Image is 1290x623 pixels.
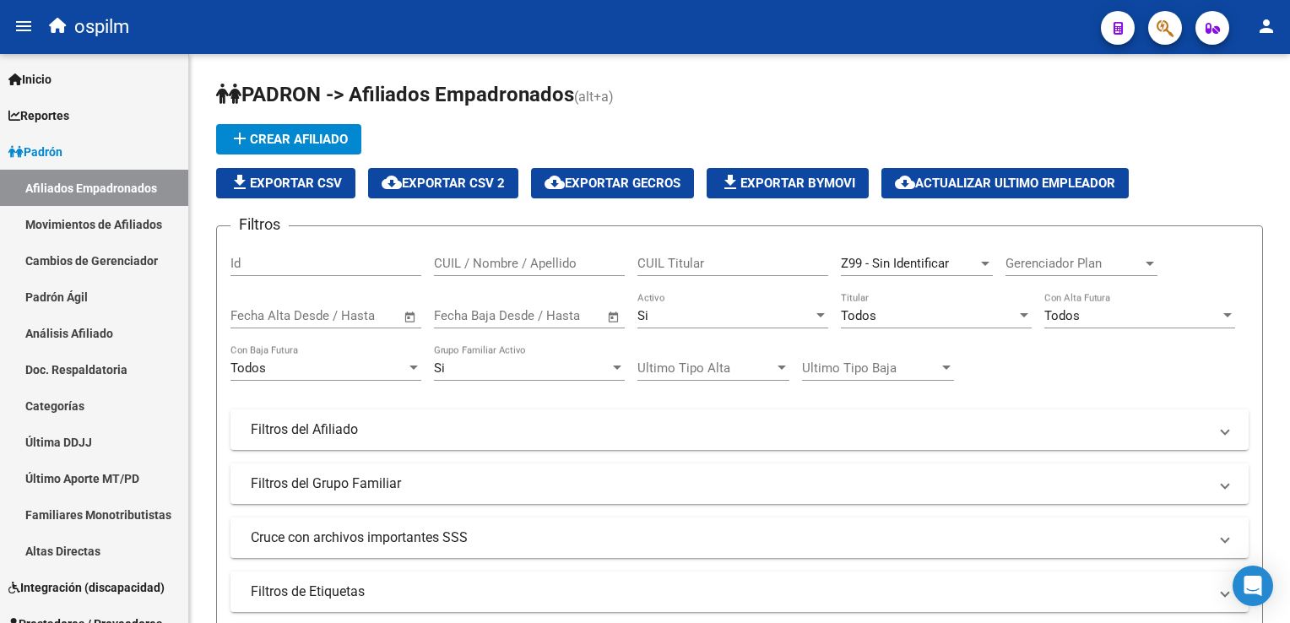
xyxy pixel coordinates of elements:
span: Padrón [8,143,62,161]
input: Fecha inicio [230,308,299,323]
mat-panel-title: Cruce con archivos importantes SSS [251,528,1208,547]
button: Actualizar ultimo Empleador [881,168,1129,198]
mat-panel-title: Filtros de Etiquetas [251,582,1208,601]
mat-icon: file_download [230,172,250,192]
input: Fecha fin [518,308,599,323]
div: Open Intercom Messenger [1233,566,1273,606]
span: Exportar GECROS [545,176,680,191]
span: Ultimo Tipo Baja [802,360,939,376]
button: Exportar GECROS [531,168,694,198]
button: Exportar CSV [216,168,355,198]
mat-expansion-panel-header: Filtros del Afiliado [230,409,1249,450]
span: Todos [1044,308,1080,323]
mat-panel-title: Filtros del Afiliado [251,420,1208,439]
button: Open calendar [401,307,420,327]
span: Ultimo Tipo Alta [637,360,774,376]
mat-panel-title: Filtros del Grupo Familiar [251,474,1208,493]
span: Exportar CSV [230,176,342,191]
span: Exportar Bymovi [720,176,855,191]
mat-expansion-panel-header: Filtros del Grupo Familiar [230,463,1249,504]
span: Inicio [8,70,51,89]
button: Open calendar [604,307,624,327]
span: Exportar CSV 2 [382,176,505,191]
span: Todos [841,308,876,323]
button: Exportar Bymovi [707,168,869,198]
span: Integración (discapacidad) [8,578,165,597]
input: Fecha inicio [434,308,502,323]
mat-icon: cloud_download [545,172,565,192]
button: Crear Afiliado [216,124,361,154]
span: Gerenciador Plan [1005,256,1142,271]
span: Todos [230,360,266,376]
span: Z99 - Sin Identificar [841,256,949,271]
input: Fecha fin [314,308,396,323]
mat-icon: cloud_download [895,172,915,192]
mat-icon: add [230,128,250,149]
mat-icon: cloud_download [382,172,402,192]
span: Actualizar ultimo Empleador [895,176,1115,191]
span: Crear Afiliado [230,132,348,147]
mat-expansion-panel-header: Cruce con archivos importantes SSS [230,517,1249,558]
mat-icon: person [1256,16,1276,36]
mat-icon: menu [14,16,34,36]
span: ospilm [74,8,129,46]
span: Reportes [8,106,69,125]
h3: Filtros [230,213,289,236]
span: PADRON -> Afiliados Empadronados [216,83,574,106]
span: (alt+a) [574,89,614,105]
button: Exportar CSV 2 [368,168,518,198]
span: Si [637,308,648,323]
mat-icon: file_download [720,172,740,192]
mat-expansion-panel-header: Filtros de Etiquetas [230,572,1249,612]
span: Si [434,360,445,376]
